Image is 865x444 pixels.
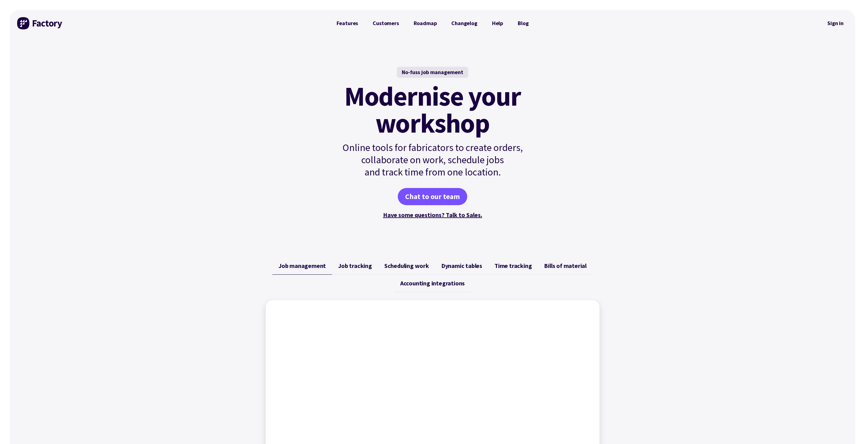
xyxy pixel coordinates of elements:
[400,280,465,287] span: Accounting integrations
[823,16,848,30] a: Sign in
[485,17,510,29] a: Help
[344,83,521,137] mark: Modernise your workshop
[278,262,326,269] span: Job management
[406,17,444,29] a: Roadmap
[510,17,536,29] a: Blog
[17,17,63,29] img: Factory
[383,211,482,219] a: Have some questions? Talk to Sales.
[834,415,865,444] iframe: Chat Widget
[397,67,468,78] div: No-fuss job management
[365,17,406,29] a: Customers
[329,17,366,29] a: Features
[398,188,467,205] a: Chat to our team
[441,262,482,269] span: Dynamic tables
[338,262,372,269] span: Job tracking
[823,16,848,30] nav: Secondary Navigation
[544,262,587,269] span: Bills of material
[329,17,536,29] nav: Primary Navigation
[384,262,429,269] span: Scheduling work
[444,17,484,29] a: Changelog
[329,141,536,178] p: Online tools for fabricators to create orders, collaborate on work, schedule jobs and track time ...
[494,262,532,269] span: Time tracking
